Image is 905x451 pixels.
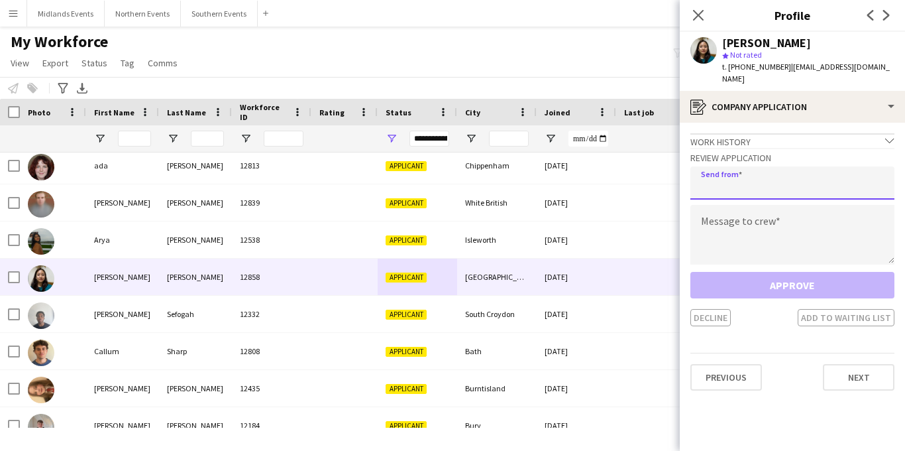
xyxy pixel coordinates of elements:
[94,133,106,145] button: Open Filter Menu
[191,131,224,147] input: Last Name Filter Input
[28,302,54,329] img: Bradley Sefogah
[545,107,570,117] span: Joined
[86,184,159,221] div: [PERSON_NAME]
[232,333,311,369] div: 12808
[730,50,762,60] span: Not rated
[457,222,537,258] div: Isleworth
[74,80,90,96] app-action-btn: Export XLSX
[568,131,608,147] input: Joined Filter Input
[159,370,232,407] div: [PERSON_NAME]
[680,91,905,123] div: Company application
[386,384,427,394] span: Applicant
[105,1,181,27] button: Northern Events
[42,57,68,69] span: Export
[159,147,232,184] div: [PERSON_NAME]
[115,54,140,72] a: Tag
[386,133,398,145] button: Open Filter Menu
[537,259,616,295] div: [DATE]
[537,222,616,258] div: [DATE]
[386,161,427,171] span: Applicant
[465,133,477,145] button: Open Filter Menu
[232,222,311,258] div: 12538
[86,407,159,444] div: [PERSON_NAME]
[722,37,811,49] div: [PERSON_NAME]
[159,333,232,369] div: Sharp
[457,407,537,444] div: Bury
[537,370,616,407] div: [DATE]
[537,407,616,444] div: [DATE]
[159,184,232,221] div: [PERSON_NAME]
[86,333,159,369] div: Callum
[167,133,179,145] button: Open Filter Menu
[386,347,427,357] span: Applicant
[489,131,529,147] input: City Filter Input
[159,407,232,444] div: [PERSON_NAME]
[118,131,151,147] input: First Name Filter Input
[5,54,34,72] a: View
[232,259,311,295] div: 12858
[86,222,159,258] div: Arya
[537,147,616,184] div: [DATE]
[680,7,905,24] h3: Profile
[386,235,427,245] span: Applicant
[159,259,232,295] div: [PERSON_NAME]
[28,265,54,292] img: Ayusha Shrestha
[76,54,113,72] a: Status
[240,133,252,145] button: Open Filter Menu
[55,80,71,96] app-action-btn: Advanced filters
[457,333,537,369] div: Bath
[159,222,232,258] div: [PERSON_NAME]
[28,340,54,366] img: Callum Sharp
[28,107,50,117] span: Photo
[690,364,762,391] button: Previous
[232,407,311,444] div: 12184
[537,184,616,221] div: [DATE]
[545,133,557,145] button: Open Filter Menu
[457,259,537,295] div: [GEOGRAPHIC_DATA]
[27,1,105,27] button: Midlands Events
[142,54,183,72] a: Comms
[28,377,54,403] img: Catherine Baker
[28,154,54,180] img: ada rogers
[121,57,134,69] span: Tag
[232,147,311,184] div: 12813
[386,273,427,283] span: Applicant
[386,310,427,320] span: Applicant
[28,414,54,440] img: Chris Johnson
[264,131,303,147] input: Workforce ID Filter Input
[690,152,894,164] h3: Review Application
[167,107,206,117] span: Last Name
[81,57,107,69] span: Status
[722,62,890,84] span: | [EMAIL_ADDRESS][DOMAIN_NAME]
[465,107,480,117] span: City
[86,259,159,295] div: [PERSON_NAME]
[457,184,537,221] div: White British
[386,198,427,208] span: Applicant
[232,184,311,221] div: 12839
[181,1,258,27] button: Southern Events
[457,147,537,184] div: Chippenham
[159,296,232,332] div: Sefogah
[37,54,74,72] a: Export
[537,333,616,369] div: [DATE]
[232,296,311,332] div: 12332
[28,191,54,218] img: Alex Cobb
[28,228,54,255] img: Arya Banerjee
[232,370,311,407] div: 12435
[537,296,616,332] div: [DATE]
[319,107,345,117] span: Rating
[722,62,791,72] span: t. [PHONE_NUMBER]
[823,364,894,391] button: Next
[86,147,159,184] div: ada
[457,296,537,332] div: South Croydon
[386,421,427,431] span: Applicant
[386,107,411,117] span: Status
[624,107,654,117] span: Last job
[457,370,537,407] div: Burntisland
[11,57,29,69] span: View
[690,133,894,148] div: Work history
[94,107,134,117] span: First Name
[86,296,159,332] div: [PERSON_NAME]
[11,32,108,52] span: My Workforce
[86,370,159,407] div: [PERSON_NAME]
